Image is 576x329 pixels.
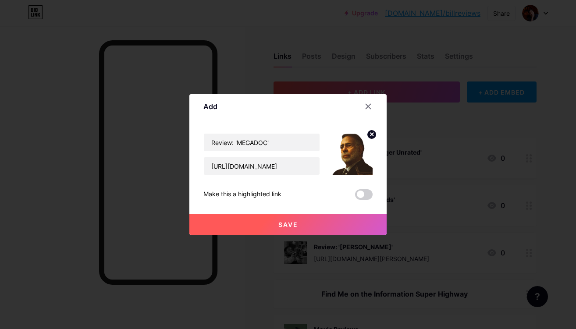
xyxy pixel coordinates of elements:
input: Title [204,134,320,151]
img: link_thumbnail [331,133,373,175]
div: Make this a highlighted link [203,189,281,200]
div: Add [203,101,217,112]
input: URL [204,157,320,175]
button: Save [189,214,387,235]
span: Save [278,221,298,228]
